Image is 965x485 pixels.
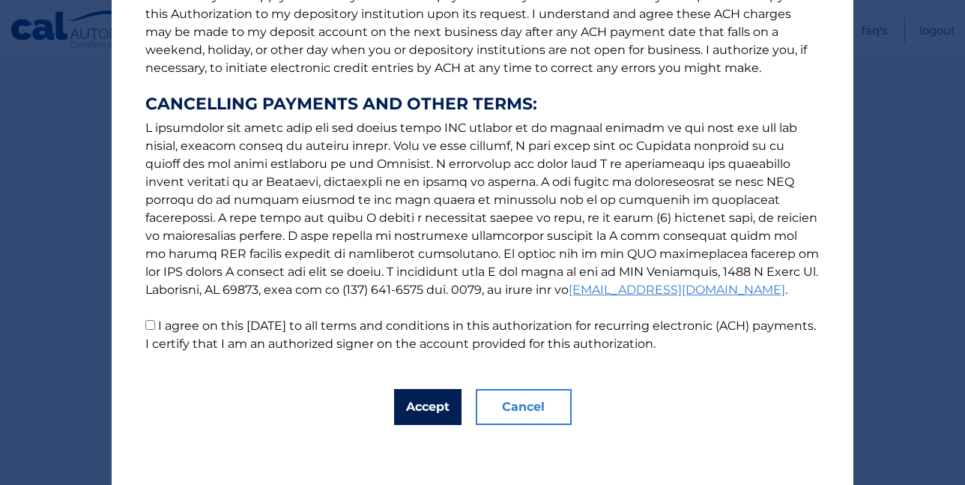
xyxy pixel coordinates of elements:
[145,319,816,351] label: I agree on this [DATE] to all terms and conditions in this authorization for recurring electronic...
[476,389,572,425] button: Cancel
[569,283,785,297] a: [EMAIL_ADDRESS][DOMAIN_NAME]
[145,95,820,113] strong: CANCELLING PAYMENTS AND OTHER TERMS:
[394,389,462,425] button: Accept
